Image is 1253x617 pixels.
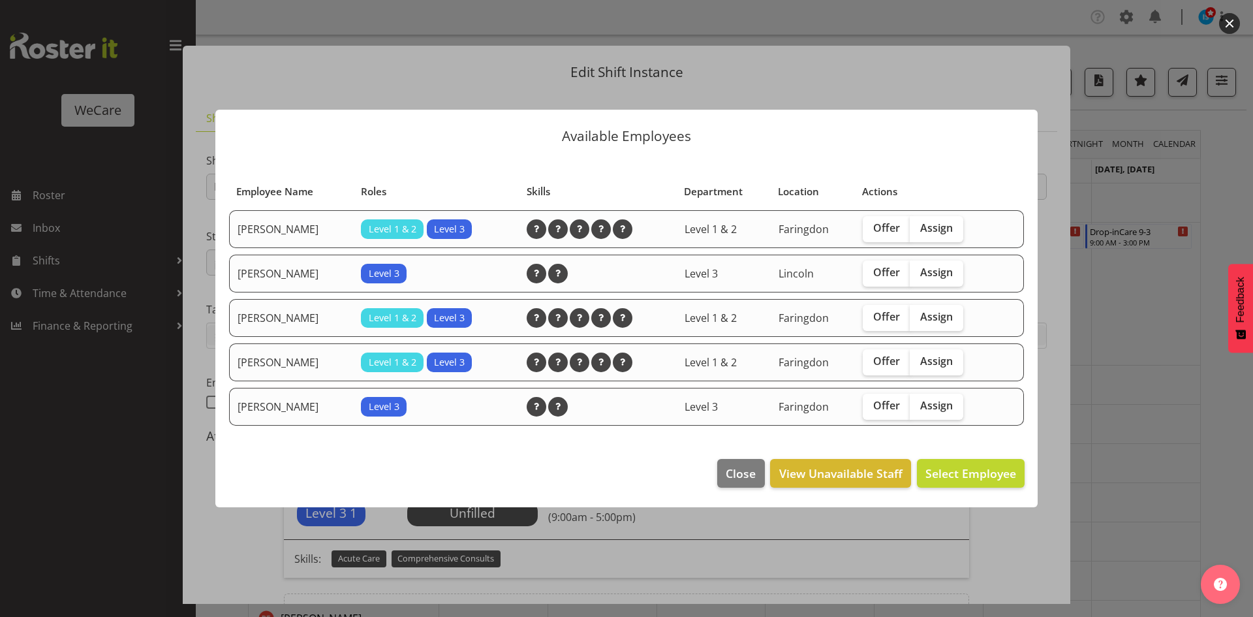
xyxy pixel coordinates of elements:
[369,222,416,236] span: Level 1 & 2
[1235,277,1246,323] span: Feedback
[779,266,814,281] span: Lincoln
[925,466,1016,481] span: Select Employee
[920,355,953,368] span: Assign
[229,388,353,426] td: [PERSON_NAME]
[229,210,353,248] td: [PERSON_NAME]
[685,222,737,236] span: Level 1 & 2
[684,184,743,199] span: Department
[685,355,737,370] span: Level 1 & 2
[862,184,897,199] span: Actions
[779,311,829,325] span: Faringdon
[228,129,1025,143] p: Available Employees
[369,400,399,414] span: Level 3
[778,184,819,199] span: Location
[873,221,900,234] span: Offer
[229,343,353,381] td: [PERSON_NAME]
[920,221,953,234] span: Assign
[229,299,353,337] td: [PERSON_NAME]
[770,459,910,488] button: View Unavailable Staff
[361,184,386,199] span: Roles
[917,459,1025,488] button: Select Employee
[779,355,829,370] span: Faringdon
[236,184,313,199] span: Employee Name
[369,355,416,370] span: Level 1 & 2
[434,222,465,236] span: Level 3
[685,266,718,281] span: Level 3
[726,465,756,482] span: Close
[779,465,903,482] span: View Unavailable Staff
[873,310,900,323] span: Offer
[920,399,953,412] span: Assign
[369,266,399,281] span: Level 3
[717,459,764,488] button: Close
[685,400,718,414] span: Level 3
[873,266,900,279] span: Offer
[434,311,465,325] span: Level 3
[920,310,953,323] span: Assign
[873,399,900,412] span: Offer
[920,266,953,279] span: Assign
[527,184,550,199] span: Skills
[369,311,416,325] span: Level 1 & 2
[434,355,465,370] span: Level 3
[229,255,353,293] td: [PERSON_NAME]
[1214,578,1227,591] img: help-xxl-2.png
[779,400,829,414] span: Faringdon
[1228,264,1253,353] button: Feedback - Show survey
[779,222,829,236] span: Faringdon
[685,311,737,325] span: Level 1 & 2
[873,355,900,368] span: Offer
